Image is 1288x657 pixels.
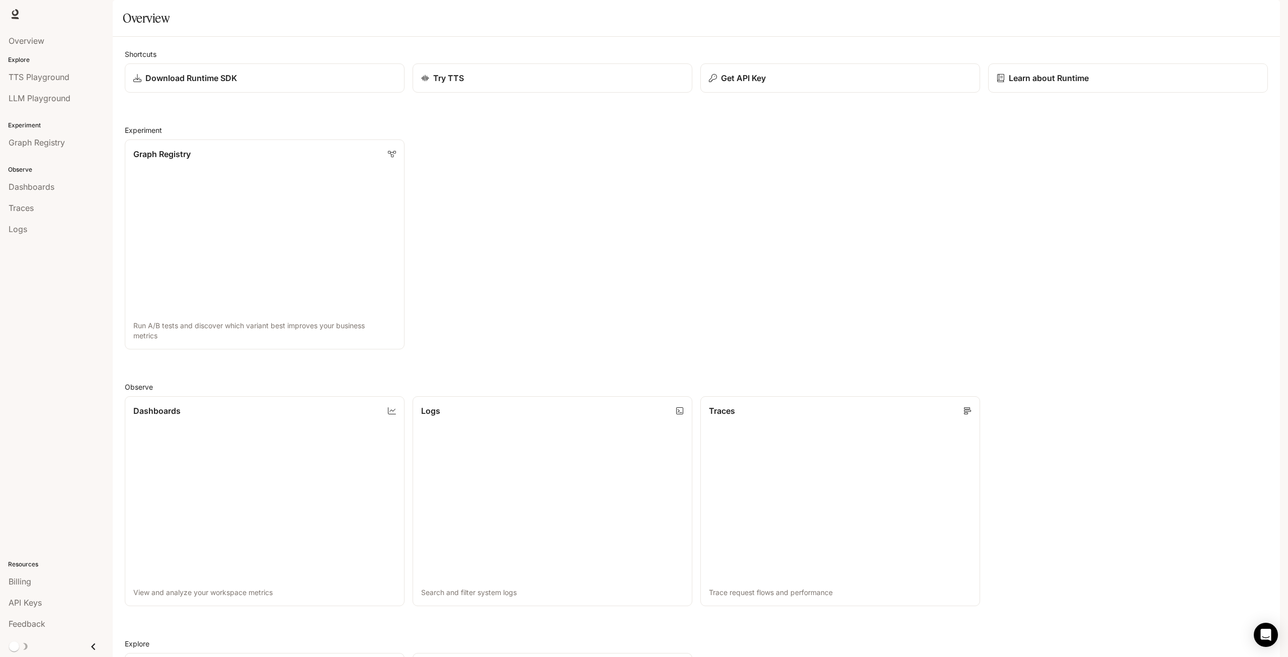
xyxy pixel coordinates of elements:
[700,396,980,606] a: TracesTrace request flows and performance
[133,588,396,598] p: View and analyze your workspace metrics
[421,588,684,598] p: Search and filter system logs
[125,125,1268,135] h2: Experiment
[133,148,191,160] p: Graph Registry
[709,405,735,417] p: Traces
[125,382,1268,392] h2: Observe
[125,49,1268,59] h2: Shortcuts
[1009,72,1089,84] p: Learn about Runtime
[1254,623,1278,647] div: Open Intercom Messenger
[125,638,1268,649] h2: Explore
[133,321,396,341] p: Run A/B tests and discover which variant best improves your business metrics
[145,72,237,84] p: Download Runtime SDK
[421,405,440,417] p: Logs
[125,396,405,606] a: DashboardsView and analyze your workspace metrics
[413,396,692,606] a: LogsSearch and filter system logs
[123,8,170,28] h1: Overview
[721,72,766,84] p: Get API Key
[125,63,405,93] a: Download Runtime SDK
[125,139,405,349] a: Graph RegistryRun A/B tests and discover which variant best improves your business metrics
[709,588,972,598] p: Trace request flows and performance
[413,63,692,93] a: Try TTS
[133,405,181,417] p: Dashboards
[433,72,464,84] p: Try TTS
[988,63,1268,93] a: Learn about Runtime
[700,63,980,93] button: Get API Key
